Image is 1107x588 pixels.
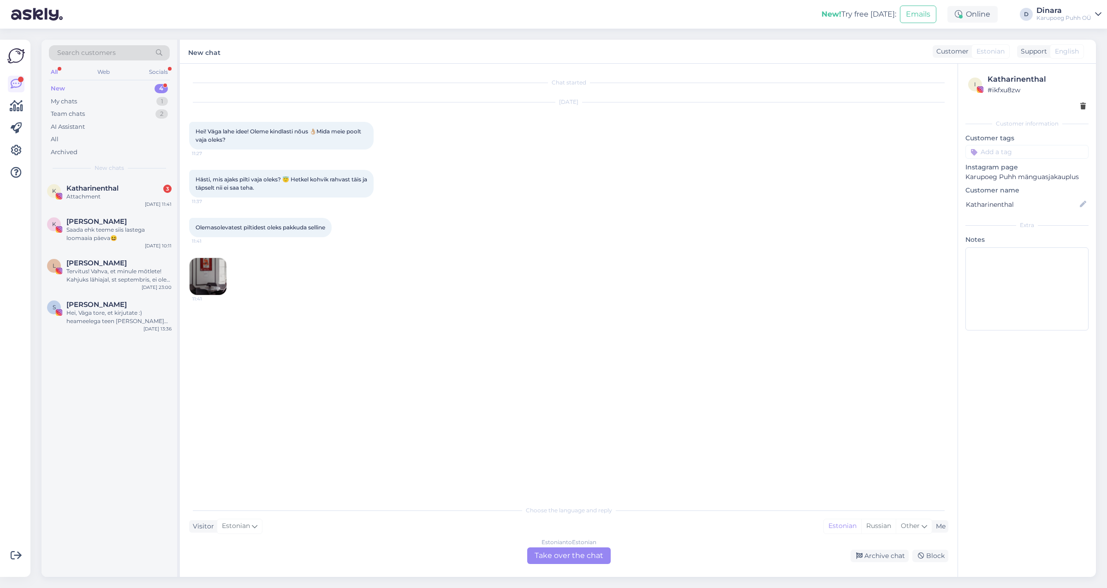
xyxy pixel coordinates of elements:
[53,262,56,269] span: L
[51,97,77,106] div: My chats
[932,522,946,531] div: Me
[53,304,56,311] span: S
[821,9,896,20] div: Try free [DATE]:
[192,295,227,302] span: 11:41
[947,6,998,23] div: Online
[143,325,172,332] div: [DATE] 13:36
[192,238,226,245] span: 11:41
[66,309,172,325] div: Hei, Väga tore, et kirjutate :) heameelega teen [PERSON_NAME] koostööd. Hetkel [PERSON_NAME] plaa...
[95,164,124,172] span: New chats
[156,97,168,106] div: 1
[1036,7,1091,14] div: Dinara
[851,550,909,562] div: Archive chat
[965,120,1089,128] div: Customer information
[988,85,1086,95] div: # ikfxu8zw
[49,66,60,78] div: All
[527,547,611,564] div: Take over the chat
[51,84,65,93] div: New
[66,217,127,226] span: Kristin Kerro
[196,128,363,143] span: Hei! Väga lahe idee! Oleme kindlasti nõus 👌🏼Mida meie poolt vaja oleks?
[51,135,59,144] div: All
[192,150,226,157] span: 11:27
[1036,14,1091,22] div: Karupoeg Puhh OÜ
[821,10,841,18] b: New!
[965,172,1089,182] p: Karupoeg Puhh mänguasjakauplus
[95,66,112,78] div: Web
[966,199,1078,210] input: Add name
[196,224,325,231] span: Olemasolevatest piltidest oleks pakkuda selline
[155,109,168,119] div: 2
[66,184,119,192] span: Katharinenthal
[1036,7,1101,22] a: DinaraKarupoeg Puhh OÜ
[974,81,976,88] span: i
[965,186,1089,195] p: Customer name
[7,47,25,65] img: Askly Logo
[142,284,172,291] div: [DATE] 23:00
[933,47,969,56] div: Customer
[188,45,220,58] label: New chat
[196,176,369,191] span: Hästi, mis ajaks pilti vaja oleks? 😇 Hetkel kohvik rahvast täis ja täpselt nii ei saa teha.
[1017,47,1047,56] div: Support
[52,187,56,194] span: K
[901,522,920,530] span: Other
[145,242,172,249] div: [DATE] 10:11
[66,192,172,201] div: Attachment
[965,235,1089,245] p: Notes
[57,48,116,58] span: Search customers
[51,148,77,157] div: Archived
[189,78,948,87] div: Chat started
[189,522,214,531] div: Visitor
[189,98,948,106] div: [DATE]
[155,84,168,93] div: 4
[52,221,56,228] span: K
[965,133,1089,143] p: Customer tags
[542,538,596,546] div: Estonian to Estonian
[66,300,127,309] span: Sigrid
[222,521,250,531] span: Estonian
[51,122,85,132] div: AI Assistant
[147,66,170,78] div: Socials
[861,519,896,533] div: Russian
[190,258,226,295] img: Attachment
[192,198,226,205] span: 11:37
[900,6,936,23] button: Emails
[912,550,948,562] div: Block
[976,47,1005,56] span: Estonian
[1055,47,1079,56] span: English
[66,226,172,242] div: Saada ehk teeme siis lastega loomaaia päeva😆
[145,201,172,208] div: [DATE] 11:41
[51,109,85,119] div: Team chats
[988,74,1086,85] div: Katharinenthal
[824,519,861,533] div: Estonian
[66,267,172,284] div: Tervitus! Vahva, et minule mõtlete! Kahjuks lähiajal, st septembris, ei ole koostööks aega pakkud...
[965,145,1089,159] input: Add a tag
[66,259,127,267] span: Liisu Miller
[189,506,948,515] div: Choose the language and reply
[965,162,1089,172] p: Instagram page
[1020,8,1033,21] div: D
[163,185,172,193] div: 3
[965,221,1089,229] div: Extra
